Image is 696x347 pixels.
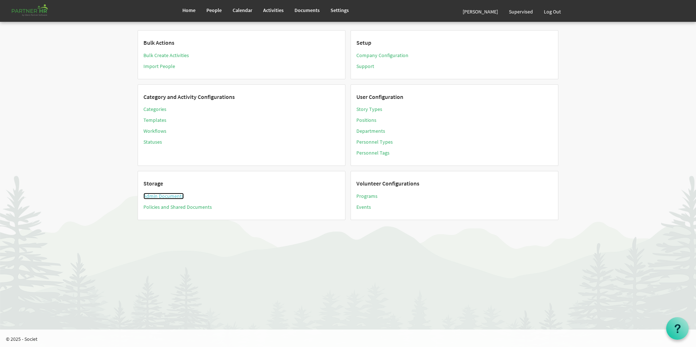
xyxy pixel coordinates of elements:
[143,193,184,199] a: Admin Documents
[143,180,340,187] h3: Storage
[356,204,371,210] a: Events
[143,117,166,123] a: Templates
[206,7,222,13] span: People
[356,40,553,46] h3: Setup
[356,193,377,199] a: Programs
[503,1,538,22] a: Supervised
[143,139,162,145] a: Statuses
[143,63,175,69] a: Import People
[538,1,566,22] a: Log Out
[143,94,340,100] h3: Category and Activity Configurations
[294,7,320,13] span: Documents
[143,52,189,59] a: Bulk Create Activities
[143,40,340,46] h3: Bulk Actions
[6,335,696,343] p: © 2025 - Societ
[356,128,385,134] a: Departments
[356,106,382,112] a: Story Types
[233,7,252,13] span: Calendar
[143,128,166,134] a: Workflows
[356,117,376,123] a: Positions
[143,106,166,112] a: Categories
[356,180,553,187] h3: Volunteer Configurations
[356,52,408,59] a: Company Configuration
[356,63,374,69] a: Support
[509,8,533,15] span: Supervised
[356,94,553,100] h3: User Configuration
[457,1,503,22] a: [PERSON_NAME]
[331,7,349,13] span: Settings
[182,7,195,13] span: Home
[143,204,212,210] a: Policies and Shared Documents
[356,149,389,156] a: Personnel Tags
[263,7,284,13] span: Activities
[356,139,393,145] a: Personnel Types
